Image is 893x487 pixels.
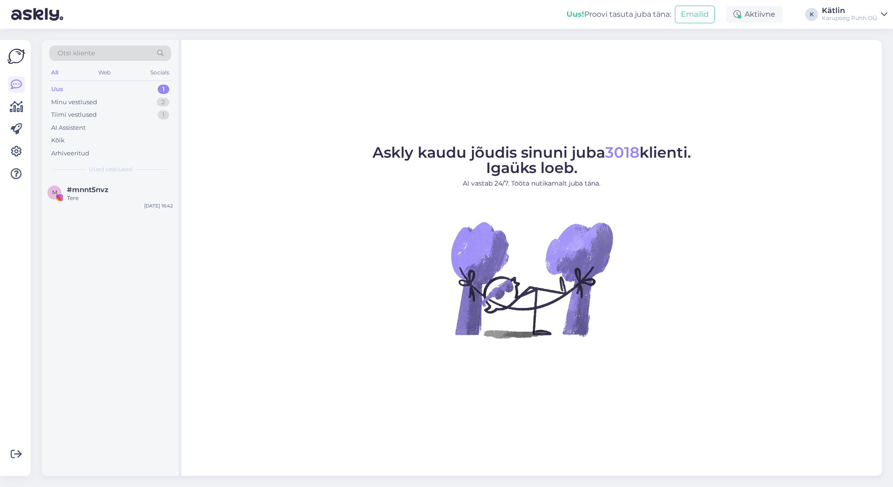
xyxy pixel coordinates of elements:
[51,136,65,145] div: Kõik
[822,7,887,22] a: KätlinKarupoeg Puhh OÜ
[157,98,169,107] div: 2
[822,7,877,14] div: Kätlin
[51,149,89,158] div: Arhiveeritud
[52,189,57,196] span: m
[448,196,615,363] img: No Chat active
[605,143,640,161] span: 3018
[58,48,95,58] span: Otsi kliente
[566,10,584,19] b: Uus!
[566,9,671,20] div: Proovi tasuta juba täna:
[51,123,86,133] div: AI Assistent
[51,85,63,94] div: Uus
[805,8,818,21] div: K
[158,110,169,120] div: 1
[158,85,169,94] div: 1
[49,67,60,79] div: All
[726,6,783,23] div: Aktiivne
[51,98,97,107] div: Minu vestlused
[67,186,108,194] span: #mnnt5nvz
[51,110,97,120] div: Tiimi vestlused
[373,179,691,188] p: AI vastab 24/7. Tööta nutikamalt juba täna.
[67,194,173,202] div: Tere
[7,47,25,65] img: Askly Logo
[89,165,132,173] span: Uued vestlused
[373,143,691,177] span: Askly kaudu jõudis sinuni juba klienti. Igaüks loeb.
[822,14,877,22] div: Karupoeg Puhh OÜ
[148,67,171,79] div: Socials
[96,67,113,79] div: Web
[675,6,715,23] button: Emailid
[144,202,173,209] div: [DATE] 16:42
